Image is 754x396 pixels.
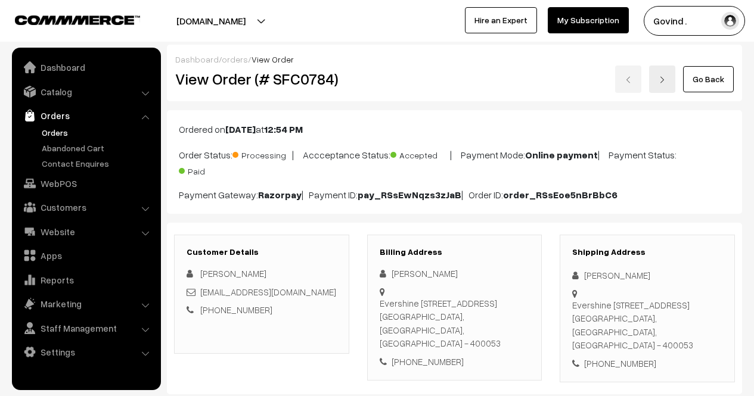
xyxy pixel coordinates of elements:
[15,105,157,126] a: Orders
[380,247,530,257] h3: Billing Address
[15,57,157,78] a: Dashboard
[15,341,157,363] a: Settings
[380,267,530,280] div: [PERSON_NAME]
[572,357,722,370] div: [PHONE_NUMBER]
[135,6,287,36] button: [DOMAIN_NAME]
[187,247,337,257] h3: Customer Details
[179,188,730,202] p: Payment Gateway: | Payment ID: | Order ID:
[15,269,157,291] a: Reports
[525,149,598,161] b: Online payment
[548,7,629,33] a: My Subscription
[380,355,530,369] div: [PHONE_NUMBER]
[721,12,739,30] img: user
[222,54,248,64] a: orders
[465,7,537,33] a: Hire an Expert
[200,304,272,315] a: [PHONE_NUMBER]
[15,173,157,194] a: WebPOS
[380,297,530,350] div: Evershine [STREET_ADDRESS] [GEOGRAPHIC_DATA], [GEOGRAPHIC_DATA], [GEOGRAPHIC_DATA] - 400053
[39,142,157,154] a: Abandoned Cart
[503,189,618,201] b: order_RSsEoe5nBrBbC6
[15,197,157,218] a: Customers
[659,76,666,83] img: right-arrow.png
[644,6,745,36] button: Govind .
[39,157,157,170] a: Contact Enquires
[200,268,266,279] span: [PERSON_NAME]
[683,66,734,92] a: Go Back
[572,298,722,352] div: Evershine [STREET_ADDRESS] [GEOGRAPHIC_DATA], [GEOGRAPHIC_DATA], [GEOGRAPHIC_DATA] - 400053
[179,146,730,178] p: Order Status: | Accceptance Status: | Payment Mode: | Payment Status:
[15,81,157,102] a: Catalog
[175,70,349,88] h2: View Order (# SFC0784)
[15,293,157,314] a: Marketing
[179,162,238,177] span: Paid
[390,146,450,161] span: Accepted
[15,12,119,26] a: COMMMERCE
[225,123,256,135] b: [DATE]
[264,123,303,135] b: 12:54 PM
[175,54,219,64] a: Dashboard
[15,245,157,266] a: Apps
[39,126,157,139] a: Orders
[179,122,730,136] p: Ordered on at
[258,189,302,201] b: Razorpay
[252,54,294,64] span: View Order
[358,189,461,201] b: pay_RSsEwNqzs3zJaB
[232,146,292,161] span: Processing
[572,247,722,257] h3: Shipping Address
[15,15,140,24] img: COMMMERCE
[15,221,157,242] a: Website
[572,269,722,282] div: [PERSON_NAME]
[15,317,157,339] a: Staff Management
[175,53,734,66] div: / /
[200,286,336,297] a: [EMAIL_ADDRESS][DOMAIN_NAME]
